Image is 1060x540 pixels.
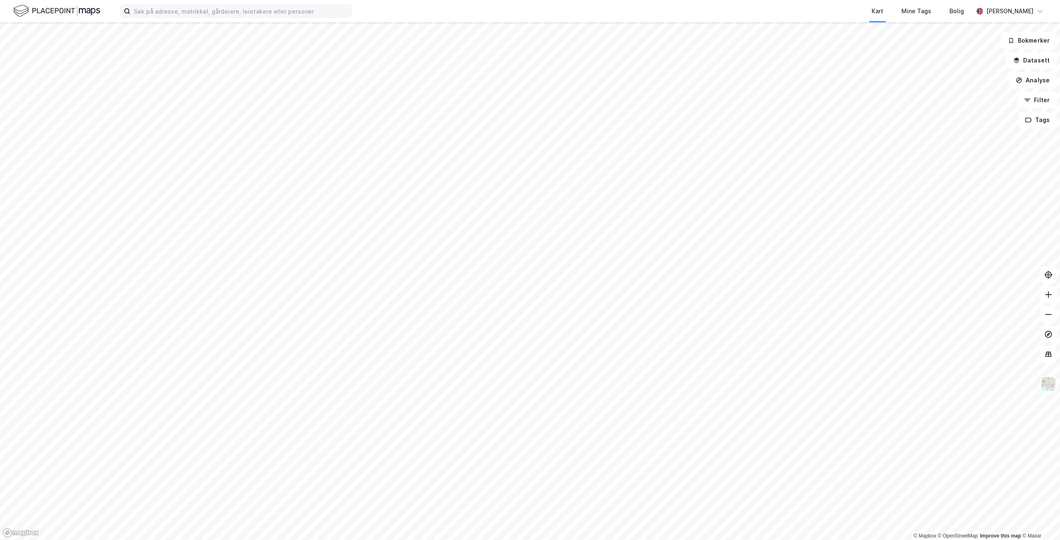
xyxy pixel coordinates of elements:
div: Kontrollprogram for chat [1019,500,1060,540]
input: Søk på adresse, matrikkel, gårdeiere, leietakere eller personer [130,5,352,17]
img: logo.f888ab2527a4732fd821a326f86c7f29.svg [13,4,100,18]
div: Kart [872,6,883,16]
div: Mine Tags [901,6,931,16]
div: [PERSON_NAME] [986,6,1033,16]
div: Bolig [949,6,964,16]
iframe: Chat Widget [1019,500,1060,540]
